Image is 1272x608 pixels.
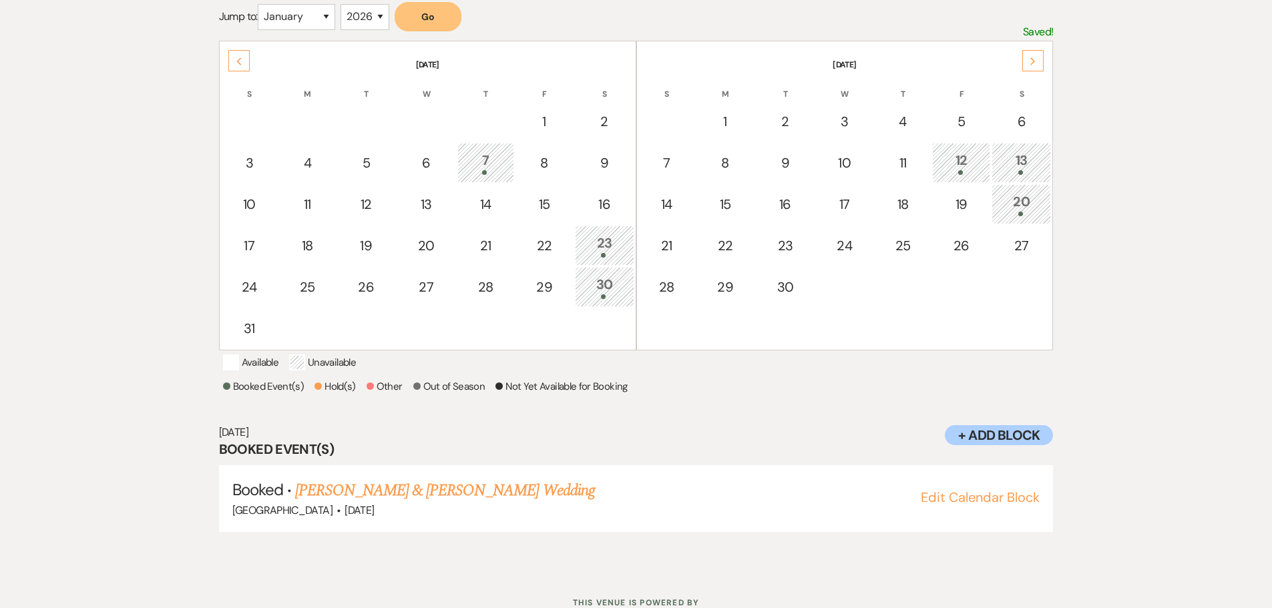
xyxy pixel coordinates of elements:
div: 20 [404,236,449,256]
div: 9 [582,153,627,173]
p: Booked Event(s) [223,378,304,394]
div: 25 [881,236,923,256]
div: 1 [704,111,747,131]
p: Available [223,354,278,370]
div: 25 [286,277,329,297]
div: 16 [763,194,807,214]
div: 24 [823,236,865,256]
div: 4 [286,153,329,173]
div: 26 [345,277,388,297]
div: 26 [939,236,983,256]
th: T [874,72,931,100]
div: 21 [465,236,507,256]
div: 23 [763,236,807,256]
div: 28 [646,277,688,297]
th: S [638,72,695,100]
div: 12 [939,150,983,175]
div: 18 [286,236,329,256]
th: [DATE] [221,43,634,71]
p: Not Yet Available for Booking [495,378,627,394]
th: F [932,72,990,100]
div: 19 [345,236,388,256]
th: S [221,72,278,100]
div: 13 [404,194,449,214]
div: 5 [939,111,983,131]
span: [GEOGRAPHIC_DATA] [232,503,333,517]
span: Jump to: [219,9,258,23]
div: 18 [881,194,923,214]
div: 30 [582,274,627,299]
p: Saved! [1023,23,1053,41]
th: W [397,72,456,100]
th: F [515,72,574,100]
p: Hold(s) [314,378,356,394]
div: 12 [345,194,388,214]
div: 27 [999,236,1044,256]
a: [PERSON_NAME] & [PERSON_NAME] Wedding [295,479,594,503]
th: M [279,72,336,100]
div: 8 [704,153,747,173]
div: 15 [704,194,747,214]
div: 3 [228,153,270,173]
div: 13 [999,150,1044,175]
div: 10 [823,153,865,173]
div: 2 [763,111,807,131]
div: 27 [404,277,449,297]
div: 16 [582,194,627,214]
th: S [992,72,1051,100]
span: Booked [232,479,283,500]
h6: [DATE] [219,425,1054,440]
p: Unavailable [289,354,356,370]
div: 23 [582,233,627,258]
div: 28 [465,277,507,297]
div: 11 [286,194,329,214]
div: 2 [582,111,627,131]
p: Out of Season [413,378,485,394]
th: [DATE] [638,43,1052,71]
p: Other [367,378,403,394]
th: T [457,72,514,100]
div: 17 [823,194,865,214]
div: 4 [881,111,923,131]
th: M [696,72,755,100]
div: 22 [704,236,747,256]
div: 22 [523,236,566,256]
button: + Add Block [945,425,1053,445]
div: 20 [999,192,1044,216]
div: 15 [523,194,566,214]
th: S [575,72,634,100]
div: 6 [999,111,1044,131]
div: 7 [465,150,507,175]
div: 5 [345,153,388,173]
span: [DATE] [345,503,374,517]
th: T [755,72,815,100]
div: 14 [646,194,688,214]
div: 11 [881,153,923,173]
div: 21 [646,236,688,256]
div: 30 [763,277,807,297]
th: W [816,72,873,100]
div: 29 [523,277,566,297]
div: 6 [404,153,449,173]
button: Edit Calendar Block [921,491,1040,504]
div: 17 [228,236,270,256]
div: 8 [523,153,566,173]
div: 7 [646,153,688,173]
div: 1 [523,111,566,131]
div: 31 [228,318,270,338]
th: T [337,72,395,100]
div: 29 [704,277,747,297]
div: 3 [823,111,865,131]
button: Go [395,2,461,31]
div: 9 [763,153,807,173]
div: 14 [465,194,507,214]
h3: Booked Event(s) [219,440,1054,459]
div: 19 [939,194,983,214]
div: 24 [228,277,270,297]
div: 10 [228,194,270,214]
